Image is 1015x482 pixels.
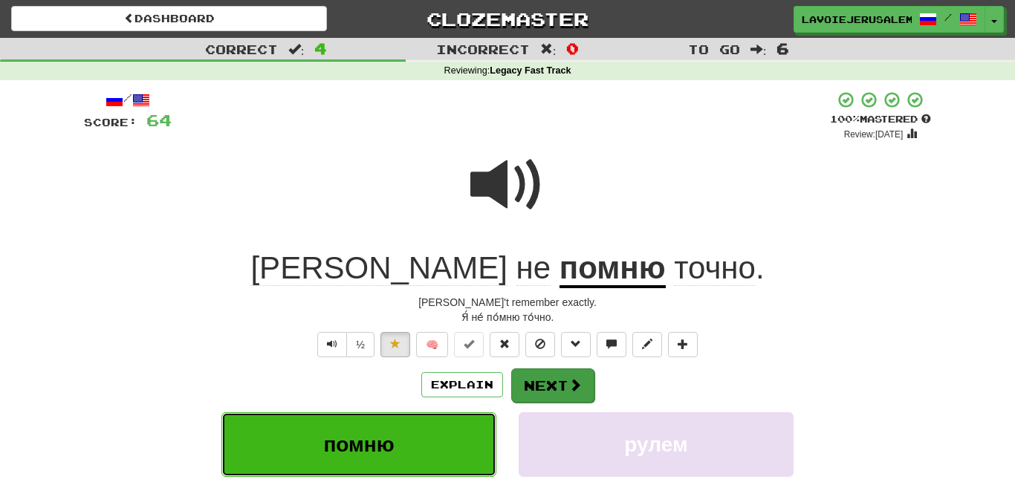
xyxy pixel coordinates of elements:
[84,91,172,109] div: /
[84,295,931,310] div: [PERSON_NAME]'t remember exactly.
[560,250,666,288] u: помню
[490,332,519,357] button: Reset to 0% Mastered (alt+r)
[84,116,137,128] span: Score:
[221,412,496,477] button: помню
[802,13,912,26] span: lavoiejerusalem
[205,42,278,56] span: Correct
[830,113,860,125] span: 100 %
[11,6,327,31] a: Dashboard
[146,111,172,129] span: 64
[454,332,484,357] button: Set this sentence to 100% Mastered (alt+m)
[314,332,374,357] div: Text-to-speech controls
[349,6,665,32] a: Clozemaster
[597,332,626,357] button: Discuss sentence (alt+u)
[540,43,557,56] span: :
[421,372,503,397] button: Explain
[844,129,904,140] small: Review: [DATE]
[436,42,530,56] span: Incorrect
[416,332,448,357] button: 🧠
[84,310,931,325] div: Я́ не́ по́мню то́чно.
[830,113,931,126] div: Mastered
[666,250,765,286] span: .
[314,39,327,57] span: 4
[519,412,794,477] button: рулем
[668,332,698,357] button: Add to collection (alt+a)
[566,39,579,57] span: 0
[632,332,662,357] button: Edit sentence (alt+d)
[516,250,551,286] span: не
[323,433,394,456] span: помню
[380,332,410,357] button: Unfavorite sentence (alt+f)
[944,12,952,22] span: /
[525,332,555,357] button: Ignore sentence (alt+i)
[624,433,687,456] span: рулем
[288,43,305,56] span: :
[250,250,507,286] span: [PERSON_NAME]
[511,368,594,403] button: Next
[688,42,740,56] span: To go
[346,332,374,357] button: ½
[794,6,985,33] a: lavoiejerusalem /
[317,332,347,357] button: Play sentence audio (ctl+space)
[490,65,571,76] strong: Legacy Fast Track
[561,332,591,357] button: Grammar (alt+g)
[776,39,789,57] span: 6
[674,250,756,286] span: точно
[750,43,767,56] span: :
